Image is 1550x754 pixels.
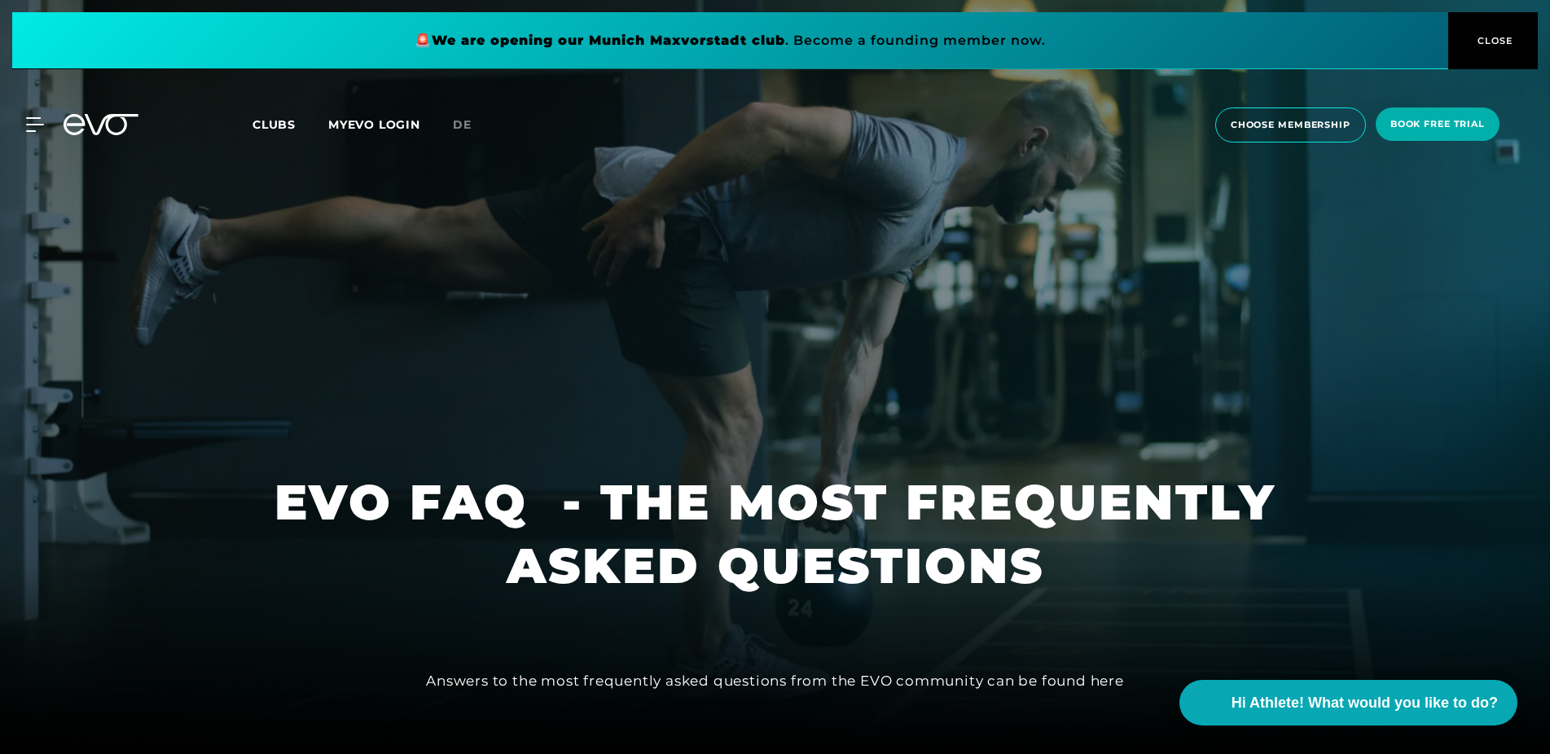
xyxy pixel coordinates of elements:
[252,117,296,132] span: Clubs
[1448,12,1538,69] button: CLOSE
[1231,118,1350,132] span: choose membership
[1179,680,1517,726] button: Hi Athlete! What would you like to do?
[453,116,491,134] a: de
[1210,107,1371,142] a: choose membership
[328,117,420,132] a: MYEVO LOGIN
[1390,117,1485,131] span: book free trial
[453,117,472,132] span: de
[1473,33,1513,48] span: CLOSE
[426,668,1124,694] div: Answers to the most frequently asked questions from the EVO community can be found here
[189,471,1362,598] h1: EVO FAQ - THE MOST FREQUENTLY ASKED QUESTIONS
[1371,107,1504,142] a: book free trial
[1232,692,1498,714] span: Hi Athlete! What would you like to do?
[252,116,328,132] a: Clubs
